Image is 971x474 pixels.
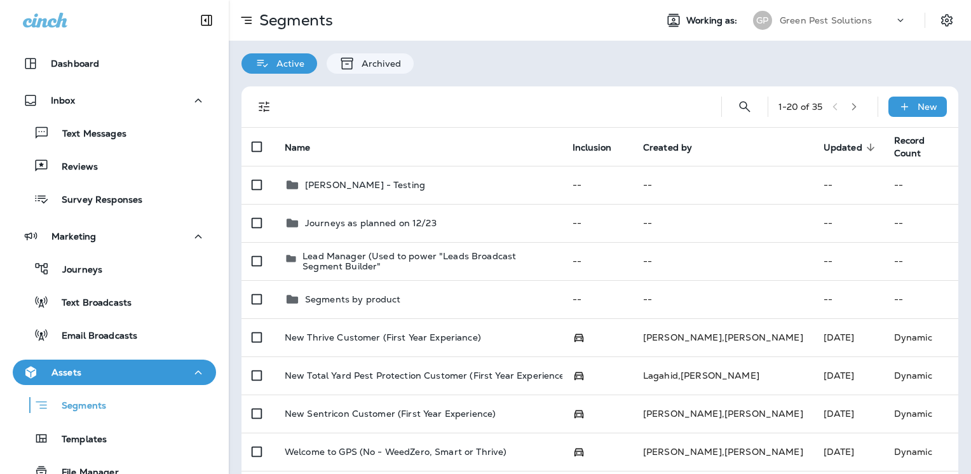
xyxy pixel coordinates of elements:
[50,128,126,140] p: Text Messages
[813,318,884,356] td: [DATE]
[13,391,216,419] button: Segments
[573,331,585,342] span: Possession
[13,186,216,212] button: Survey Responses
[732,94,757,119] button: Search Segments
[573,369,585,381] span: Possession
[643,142,709,153] span: Created by
[633,280,813,318] td: --
[643,142,692,153] span: Created by
[573,142,611,153] span: Inclusion
[285,142,311,153] span: Name
[884,395,958,433] td: Dynamic
[51,58,99,69] p: Dashboard
[252,94,277,119] button: Filters
[633,242,813,280] td: --
[562,166,633,204] td: --
[633,166,813,204] td: --
[573,142,628,153] span: Inclusion
[918,102,937,112] p: New
[305,180,425,190] p: [PERSON_NAME] - Testing
[633,395,813,433] td: [PERSON_NAME] , [PERSON_NAME]
[824,142,862,153] span: Updated
[50,264,102,276] p: Journeys
[813,204,884,242] td: --
[285,409,496,419] p: New Sentricon Customer (First Year Experience)
[49,434,107,446] p: Templates
[813,433,884,471] td: [DATE]
[13,224,216,249] button: Marketing
[884,433,958,471] td: Dynamic
[633,433,813,471] td: [PERSON_NAME] , [PERSON_NAME]
[51,231,96,241] p: Marketing
[884,166,958,204] td: --
[813,356,884,395] td: [DATE]
[824,142,879,153] span: Updated
[813,242,884,280] td: --
[562,280,633,318] td: --
[13,255,216,282] button: Journeys
[13,288,216,315] button: Text Broadcasts
[813,395,884,433] td: [DATE]
[686,15,740,26] span: Working as:
[884,318,958,356] td: Dynamic
[633,356,813,395] td: Lagahid , [PERSON_NAME]
[813,166,884,204] td: --
[573,407,585,419] span: Possession
[13,152,216,179] button: Reviews
[285,370,568,381] p: New Total Yard Pest Protection Customer (First Year Experience)
[13,425,216,452] button: Templates
[13,88,216,113] button: Inbox
[813,280,884,318] td: --
[894,135,925,159] span: Record Count
[305,218,437,228] p: Journeys as planned on 12/23
[49,297,132,309] p: Text Broadcasts
[884,280,958,318] td: --
[285,142,327,153] span: Name
[254,11,333,30] p: Segments
[13,360,216,385] button: Assets
[51,95,75,105] p: Inbox
[633,318,813,356] td: [PERSON_NAME] , [PERSON_NAME]
[49,161,98,173] p: Reviews
[633,204,813,242] td: --
[562,242,633,280] td: --
[778,102,822,112] div: 1 - 20 of 35
[13,322,216,348] button: Email Broadcasts
[49,400,106,413] p: Segments
[935,9,958,32] button: Settings
[780,15,872,25] p: Green Pest Solutions
[884,356,958,395] td: Dynamic
[884,204,958,242] td: --
[285,447,507,457] p: Welcome to GPS (No - WeedZero, Smart or Thrive)
[562,204,633,242] td: --
[49,330,137,342] p: Email Broadcasts
[13,51,216,76] button: Dashboard
[270,58,304,69] p: Active
[753,11,772,30] div: GP
[51,367,81,377] p: Assets
[884,242,958,280] td: --
[13,119,216,146] button: Text Messages
[573,445,585,457] span: Possession
[189,8,224,33] button: Collapse Sidebar
[302,251,552,271] p: Lead Manager (Used to power "Leads Broadcast Segment Builder"
[355,58,401,69] p: Archived
[49,194,142,207] p: Survey Responses
[305,294,401,304] p: Segments by product
[285,332,481,342] p: New Thrive Customer (First Year Experiance)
